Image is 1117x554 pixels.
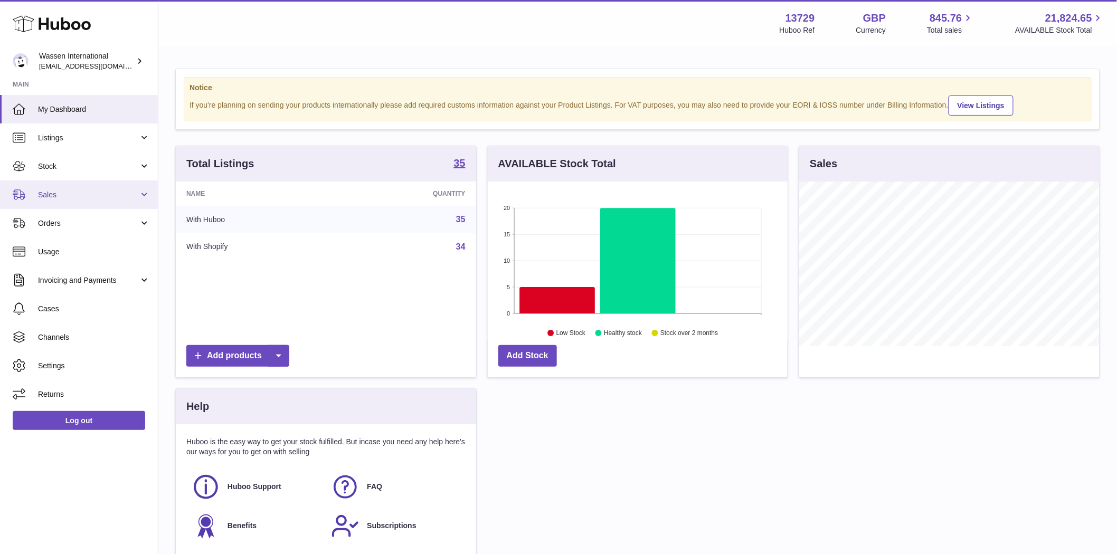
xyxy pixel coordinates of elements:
[176,233,338,261] td: With Shopify
[504,231,510,237] text: 15
[38,218,139,228] span: Orders
[190,94,1086,116] div: If you're planning on sending your products internationally please add required customs informati...
[186,437,466,457] p: Huboo is the easy way to get your stock fulfilled. But incase you need any help here's our ways f...
[863,11,886,25] strong: GBP
[176,206,338,233] td: With Huboo
[930,11,962,25] span: 845.76
[331,512,460,540] a: Subscriptions
[780,25,815,35] div: Huboo Ref
[38,247,150,257] span: Usage
[498,345,557,367] a: Add Stock
[785,11,815,25] strong: 13729
[39,62,155,70] span: [EMAIL_ADDRESS][DOMAIN_NAME]
[367,482,382,492] span: FAQ
[228,482,281,492] span: Huboo Support
[192,473,320,501] a: Huboo Support
[456,242,466,251] a: 34
[338,182,476,206] th: Quantity
[331,473,460,501] a: FAQ
[660,330,718,337] text: Stock over 2 months
[1015,25,1104,35] span: AVAILABLE Stock Total
[186,345,289,367] a: Add products
[13,411,145,430] a: Log out
[39,51,134,71] div: Wassen International
[504,257,510,264] text: 10
[38,332,150,342] span: Channels
[13,53,29,69] img: internationalsupplychain@wassen.com
[38,275,139,285] span: Invoicing and Payments
[186,399,209,414] h3: Help
[192,512,320,540] a: Benefits
[504,205,510,211] text: 20
[1015,11,1104,35] a: 21,824.65 AVAILABLE Stock Total
[228,521,257,531] span: Benefits
[927,25,974,35] span: Total sales
[38,133,139,143] span: Listings
[927,11,974,35] a: 845.76 Total sales
[367,521,416,531] span: Subscriptions
[856,25,886,35] div: Currency
[507,284,510,290] text: 5
[38,190,139,200] span: Sales
[38,161,139,171] span: Stock
[456,215,466,224] a: 35
[507,310,510,317] text: 0
[38,304,150,314] span: Cases
[1045,11,1092,25] span: 21,824.65
[453,158,465,168] strong: 35
[186,157,254,171] h3: Total Listings
[604,330,642,337] text: Healthy stock
[810,157,837,171] h3: Sales
[453,158,465,170] a: 35
[176,182,338,206] th: Name
[38,104,150,114] span: My Dashboard
[190,83,1086,93] strong: Notice
[498,157,616,171] h3: AVAILABLE Stock Total
[556,330,586,337] text: Low Stock
[949,95,1014,116] a: View Listings
[38,361,150,371] span: Settings
[38,389,150,399] span: Returns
